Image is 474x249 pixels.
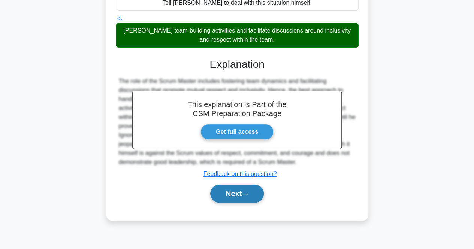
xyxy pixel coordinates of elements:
div: [PERSON_NAME] team-building activities and facilitate discussions around inclusivity and respect ... [116,23,359,48]
span: d. [117,15,122,21]
a: Feedback on this question? [203,171,277,177]
div: The role of the Scrum Master includes fostering team dynamics and facilitating discussions that p... [119,77,356,167]
h3: Explanation [120,58,354,71]
a: Get full access [200,124,274,140]
button: Next [210,185,264,203]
